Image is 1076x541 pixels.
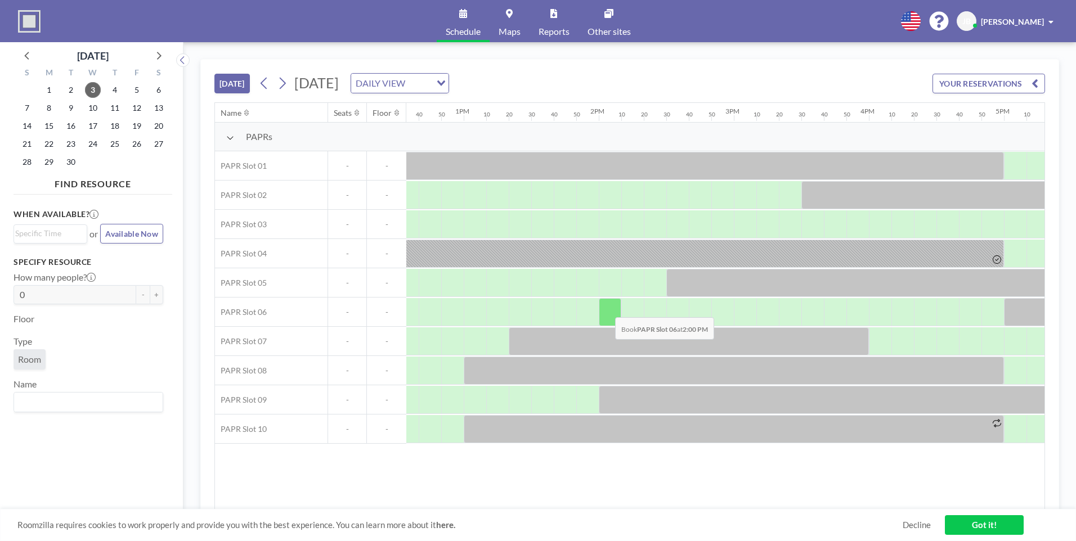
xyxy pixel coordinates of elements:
[328,161,366,171] span: -
[215,278,267,288] span: PAPR Slot 05
[353,76,407,91] span: DAILY VIEW
[107,100,123,116] span: Thursday, September 11, 2025
[615,317,714,340] span: Book at
[19,154,35,170] span: Sunday, September 28, 2025
[215,395,267,405] span: PAPR Slot 09
[573,111,580,118] div: 50
[107,136,123,152] span: Thursday, September 25, 2025
[367,336,406,346] span: -
[151,118,167,134] span: Saturday, September 20, 2025
[15,395,156,409] input: Search for option
[16,66,38,81] div: S
[129,100,145,116] span: Friday, September 12, 2025
[618,111,625,118] div: 10
[14,225,87,242] div: Search for option
[328,424,366,434] span: -
[981,17,1044,26] span: [PERSON_NAME]
[436,520,455,530] a: here.
[328,219,366,229] span: -
[409,76,430,91] input: Search for option
[641,111,648,118] div: 20
[18,354,41,365] span: Room
[151,100,167,116] span: Saturday, September 13, 2025
[85,118,101,134] span: Wednesday, September 17, 2025
[246,131,272,142] span: PAPRs
[19,118,35,134] span: Sunday, September 14, 2025
[14,257,163,267] h3: Specify resource
[38,66,60,81] div: M
[82,66,104,81] div: W
[215,190,267,200] span: PAPR Slot 02
[328,190,366,200] span: -
[367,366,406,376] span: -
[151,136,167,152] span: Saturday, September 27, 2025
[539,27,570,36] span: Reports
[911,111,918,118] div: 20
[100,224,163,244] button: Available Now
[77,48,109,64] div: [DATE]
[934,111,940,118] div: 30
[367,219,406,229] span: -
[528,111,535,118] div: 30
[367,307,406,317] span: -
[860,107,875,115] div: 4PM
[637,325,677,333] b: PAPR Slot 06
[367,190,406,200] span: -
[107,82,123,98] span: Thursday, September 4, 2025
[125,66,147,81] div: F
[590,107,604,115] div: 2PM
[214,74,250,93] button: [DATE]
[889,111,895,118] div: 10
[63,118,79,134] span: Tuesday, September 16, 2025
[85,82,101,98] span: Wednesday, September 3, 2025
[328,336,366,346] span: -
[19,136,35,152] span: Sunday, September 21, 2025
[483,111,490,118] div: 10
[351,74,449,93] div: Search for option
[294,74,339,91] span: [DATE]
[844,111,850,118] div: 50
[14,378,37,390] label: Name
[328,278,366,288] span: -
[41,118,57,134] span: Monday, September 15, 2025
[41,100,57,116] span: Monday, September 8, 2025
[129,118,145,134] span: Friday, September 19, 2025
[63,136,79,152] span: Tuesday, September 23, 2025
[107,118,123,134] span: Thursday, September 18, 2025
[334,108,352,118] div: Seats
[328,249,366,259] span: -
[14,174,172,190] h4: FIND RESOURCE
[367,278,406,288] span: -
[215,249,267,259] span: PAPR Slot 04
[328,366,366,376] span: -
[19,100,35,116] span: Sunday, September 7, 2025
[41,154,57,170] span: Monday, September 29, 2025
[956,111,963,118] div: 40
[85,100,101,116] span: Wednesday, September 10, 2025
[215,161,267,171] span: PAPR Slot 01
[455,107,469,115] div: 1PM
[17,520,903,530] span: Roomzilla requires cookies to work properly and provide you with the best experience. You can lea...
[499,27,521,36] span: Maps
[63,82,79,98] span: Tuesday, September 2, 2025
[588,27,631,36] span: Other sites
[151,82,167,98] span: Saturday, September 6, 2025
[41,82,57,98] span: Monday, September 1, 2025
[63,100,79,116] span: Tuesday, September 9, 2025
[85,136,101,152] span: Wednesday, September 24, 2025
[416,111,423,118] div: 40
[105,229,158,238] span: Available Now
[63,154,79,170] span: Tuesday, September 30, 2025
[446,27,481,36] span: Schedule
[328,395,366,405] span: -
[60,66,82,81] div: T
[136,285,150,304] button: -
[150,285,163,304] button: +
[215,424,267,434] span: PAPR Slot 10
[367,424,406,434] span: -
[129,136,145,152] span: Friday, September 26, 2025
[41,136,57,152] span: Monday, September 22, 2025
[215,219,267,229] span: PAPR Slot 03
[1024,111,1030,118] div: 10
[215,307,267,317] span: PAPR Slot 06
